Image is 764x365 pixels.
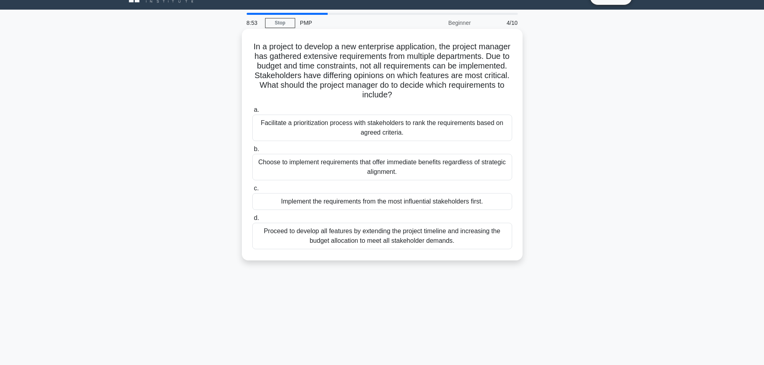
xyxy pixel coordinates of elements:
div: Implement the requirements from the most influential stakeholders first. [252,193,512,210]
a: Stop [265,18,295,28]
span: c. [254,185,259,192]
div: Beginner [405,15,476,31]
h5: In a project to develop a new enterprise application, the project manager has gathered extensive ... [251,42,513,100]
span: d. [254,214,259,221]
div: PMP [295,15,405,31]
span: b. [254,145,259,152]
div: Proceed to develop all features by extending the project timeline and increasing the budget alloc... [252,223,512,249]
div: 8:53 [242,15,265,31]
div: Choose to implement requirements that offer immediate benefits regardless of strategic alignment. [252,154,512,180]
span: a. [254,106,259,113]
div: 4/10 [476,15,523,31]
div: Facilitate a prioritization process with stakeholders to rank the requirements based on agreed cr... [252,115,512,141]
